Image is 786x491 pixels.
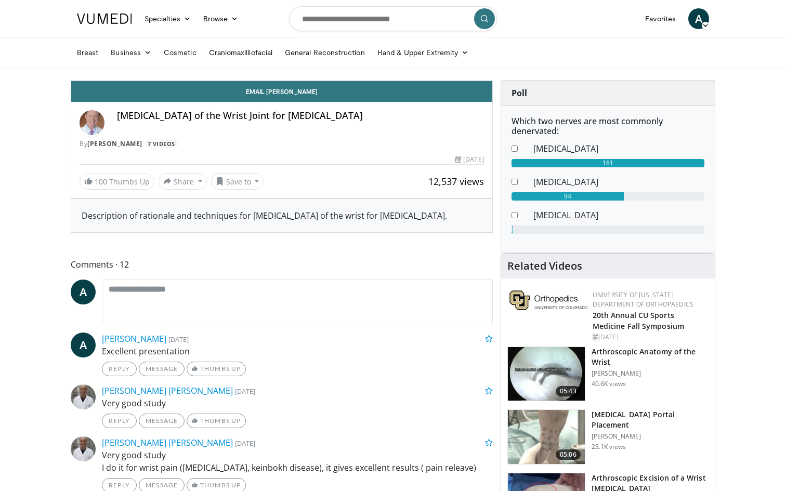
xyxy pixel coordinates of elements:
[507,347,709,402] a: 05:43 Arthroscopic Anatomy of the Wrist [PERSON_NAME] 40.6K views
[289,6,497,31] input: Search topics, interventions
[507,409,709,465] a: 05:06 [MEDICAL_DATA] Portal Placement [PERSON_NAME] 23.1K views
[556,386,581,396] span: 05:43
[144,139,178,148] a: 7 Videos
[87,139,142,148] a: [PERSON_NAME]
[592,380,626,388] p: 40.6K views
[139,362,185,376] a: Message
[117,110,484,122] h4: [MEDICAL_DATA] of the Wrist Joint for [MEDICAL_DATA]
[139,414,185,428] a: Message
[187,414,245,428] a: Thumbs Up
[80,139,484,149] div: By
[526,176,712,188] dd: [MEDICAL_DATA]
[512,192,624,201] div: 94
[71,436,96,461] img: Avatar
[158,42,203,63] a: Cosmetic
[211,173,264,190] button: Save to
[371,42,475,63] a: Hand & Upper Extremity
[509,290,587,310] img: 355603a8-37da-49b6-856f-e00d7e9307d3.png.150x105_q85_autocrop_double_scale_upscale_version-0.2.png
[526,142,712,155] dd: [MEDICAL_DATA]
[80,174,154,190] a: 100 Thumbs Up
[82,209,482,222] div: Description of rationale and techniques for [MEDICAL_DATA] of the wrist for [MEDICAL_DATA].
[102,345,493,357] p: Excellent presentation
[159,173,207,190] button: Share
[71,81,492,102] a: Email [PERSON_NAME]
[639,8,682,29] a: Favorites
[592,432,709,441] p: [PERSON_NAME]
[279,42,371,63] a: General Reconstruction
[187,362,245,376] a: Thumbs Up
[512,116,704,136] h6: Which two nerves are most commonly denervated:
[71,258,493,271] span: Comments 12
[77,14,132,24] img: VuMedi Logo
[168,335,189,344] small: [DATE]
[138,8,197,29] a: Specialties
[102,397,493,409] p: Very good study
[71,333,96,357] a: A
[512,225,513,234] div: 1
[104,42,158,63] a: Business
[688,8,709,29] a: A
[102,333,166,344] a: [PERSON_NAME]
[512,159,704,167] div: 161
[592,369,709,378] p: [PERSON_NAME]
[507,260,582,272] h4: Related Videos
[593,333,706,342] div: [DATE]
[71,384,96,409] img: Avatar
[592,443,626,451] p: 23.1K views
[428,175,484,188] span: 12,537 views
[592,347,709,367] h3: Arthroscopic Anatomy of the Wrist
[556,449,581,460] span: 05:06
[235,439,255,448] small: [DATE]
[203,42,279,63] a: Craniomaxilliofacial
[102,385,233,396] a: [PERSON_NAME] [PERSON_NAME]
[80,110,104,135] img: Avatar
[512,87,527,99] strong: Poll
[95,177,107,187] span: 100
[455,155,483,164] div: [DATE]
[235,387,255,396] small: [DATE]
[102,414,137,428] a: Reply
[71,42,104,63] a: Breast
[71,280,96,304] a: A
[197,8,245,29] a: Browse
[508,347,585,401] img: a6f1be81-36ec-4e38-ae6b-7e5798b3883c.150x105_q85_crop-smart_upscale.jpg
[593,310,684,331] a: 20th Annual CU Sports Medicine Fall Symposium
[102,437,233,448] a: [PERSON_NAME] [PERSON_NAME]
[508,410,585,464] img: 1c0b2465-3245-4269-8a98-0e17c59c28a9.150x105_q85_crop-smart_upscale.jpg
[102,362,137,376] a: Reply
[593,290,693,309] a: University of [US_STATE] Department of Orthopaedics
[102,449,493,474] p: Very good study I do it for wrist pain ([MEDICAL_DATA], keinbokh disease), it gives excellent res...
[526,209,712,221] dd: [MEDICAL_DATA]
[592,409,709,430] h3: [MEDICAL_DATA] Portal Placement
